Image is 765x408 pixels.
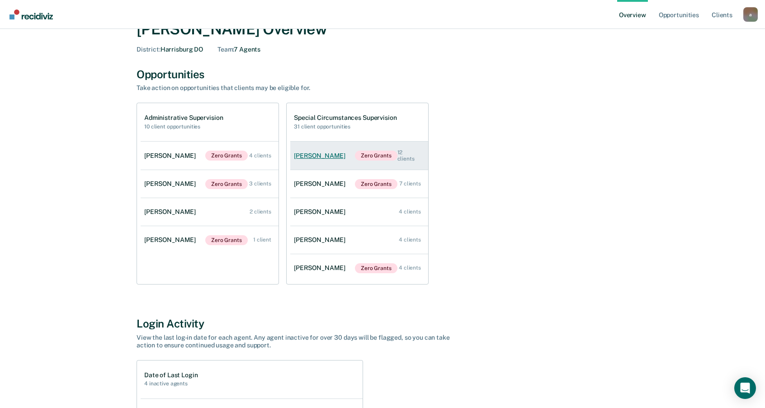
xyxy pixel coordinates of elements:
span: Zero Grants [355,151,397,161]
button: Profile dropdown button [743,7,758,22]
a: [PERSON_NAME]Zero Grants 4 clients [141,142,279,170]
a: [PERSON_NAME]Zero Grants 1 client [141,226,279,254]
div: [PERSON_NAME] [144,236,199,244]
div: [PERSON_NAME] [294,236,349,244]
div: 4 clients [249,152,271,159]
div: 12 clients [397,149,421,162]
div: [PERSON_NAME] [294,208,349,216]
div: 2 clients [250,209,271,215]
div: [PERSON_NAME] [144,208,199,216]
h1: Date of Last Login [144,371,198,379]
a: [PERSON_NAME]Zero Grants 3 clients [141,170,279,198]
div: 3 clients [249,180,271,187]
span: Zero Grants [205,235,248,245]
div: 7 Agents [217,46,260,53]
span: Zero Grants [355,263,397,273]
span: District : [137,46,161,53]
div: 7 clients [399,180,421,187]
a: [PERSON_NAME]Zero Grants 12 clients [290,140,428,171]
span: Team : [217,46,234,53]
div: 1 client [253,237,271,243]
img: Recidiviz [9,9,53,19]
div: a [743,7,758,22]
div: [PERSON_NAME] Overview [137,20,628,38]
div: Open Intercom Messenger [734,377,756,399]
div: 4 clients [399,237,421,243]
div: [PERSON_NAME] [294,180,349,188]
a: [PERSON_NAME]Zero Grants 4 clients [290,254,428,282]
div: [PERSON_NAME] [294,152,349,160]
span: Zero Grants [355,179,397,189]
a: [PERSON_NAME] 4 clients [290,199,428,225]
h2: 10 client opportunities [144,123,223,130]
a: [PERSON_NAME] 2 clients [141,199,279,225]
span: Zero Grants [205,179,248,189]
div: Login Activity [137,317,628,330]
span: Zero Grants [205,151,248,161]
div: 4 clients [399,209,421,215]
div: View the last log-in date for each agent. Any agent inactive for over 30 days will be flagged, so... [137,334,453,349]
h1: Special Circumstances Supervision [294,114,397,122]
div: Harrisburg DO [137,46,203,53]
div: [PERSON_NAME] [144,152,199,160]
h2: 31 client opportunities [294,123,397,130]
div: [PERSON_NAME] [144,180,199,188]
a: [PERSON_NAME] 4 clients [290,227,428,253]
h1: Administrative Supervision [144,114,223,122]
div: [PERSON_NAME] [294,264,349,272]
a: [PERSON_NAME]Zero Grants 7 clients [290,170,428,198]
h2: 4 inactive agents [144,380,198,387]
div: Take action on opportunities that clients may be eligible for. [137,84,453,92]
div: 4 clients [399,265,421,271]
div: Opportunities [137,68,628,81]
